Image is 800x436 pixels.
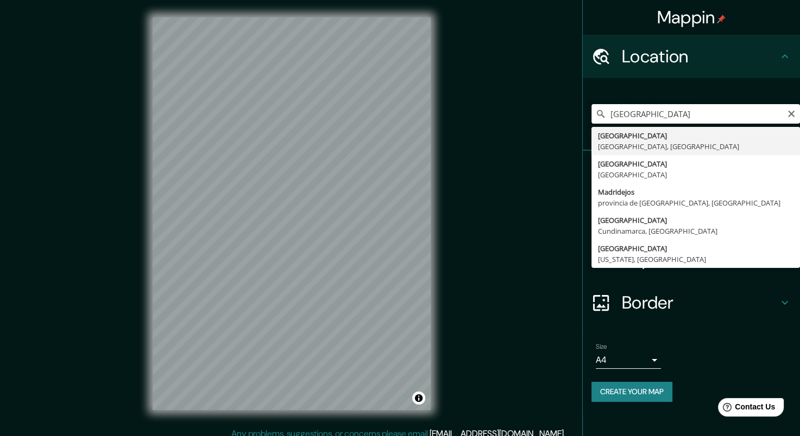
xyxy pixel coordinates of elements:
button: Clear [787,108,796,118]
div: Pins [583,151,800,194]
div: [US_STATE], [GEOGRAPHIC_DATA] [598,254,793,265]
div: [GEOGRAPHIC_DATA] [598,158,793,169]
div: Madridejos [598,187,793,197]
div: A4 [596,351,661,369]
canvas: Map [153,17,431,410]
div: [GEOGRAPHIC_DATA] [598,169,793,180]
img: pin-icon.png [717,15,726,23]
div: Location [583,35,800,78]
div: provincia de [GEOGRAPHIC_DATA], [GEOGRAPHIC_DATA] [598,197,793,208]
h4: Location [622,46,778,67]
label: Size [596,342,607,351]
div: [GEOGRAPHIC_DATA] [598,243,793,254]
input: Pick your city or area [591,104,800,124]
h4: Border [622,292,778,313]
h4: Layout [622,248,778,270]
iframe: Help widget launcher [703,394,788,424]
div: [GEOGRAPHIC_DATA], [GEOGRAPHIC_DATA] [598,141,793,152]
div: Border [583,281,800,324]
div: Layout [583,238,800,281]
h4: Mappin [657,7,726,28]
div: Style [583,194,800,238]
button: Toggle attribution [412,392,425,405]
button: Create your map [591,382,672,402]
div: [GEOGRAPHIC_DATA] [598,130,793,141]
div: Cundinamarca, [GEOGRAPHIC_DATA] [598,226,793,236]
div: [GEOGRAPHIC_DATA] [598,215,793,226]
